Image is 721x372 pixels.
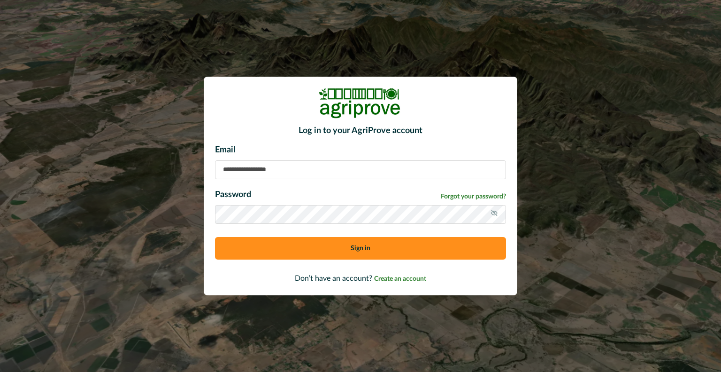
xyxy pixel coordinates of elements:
h2: Log in to your AgriProve account [215,126,506,136]
p: Don’t have an account? [215,273,506,284]
p: Email [215,144,506,157]
span: Create an account [374,276,426,282]
a: Forgot your password? [441,192,506,202]
button: Sign in [215,237,506,260]
img: Logo Image [318,88,403,119]
a: Create an account [374,275,426,282]
p: Password [215,189,251,201]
